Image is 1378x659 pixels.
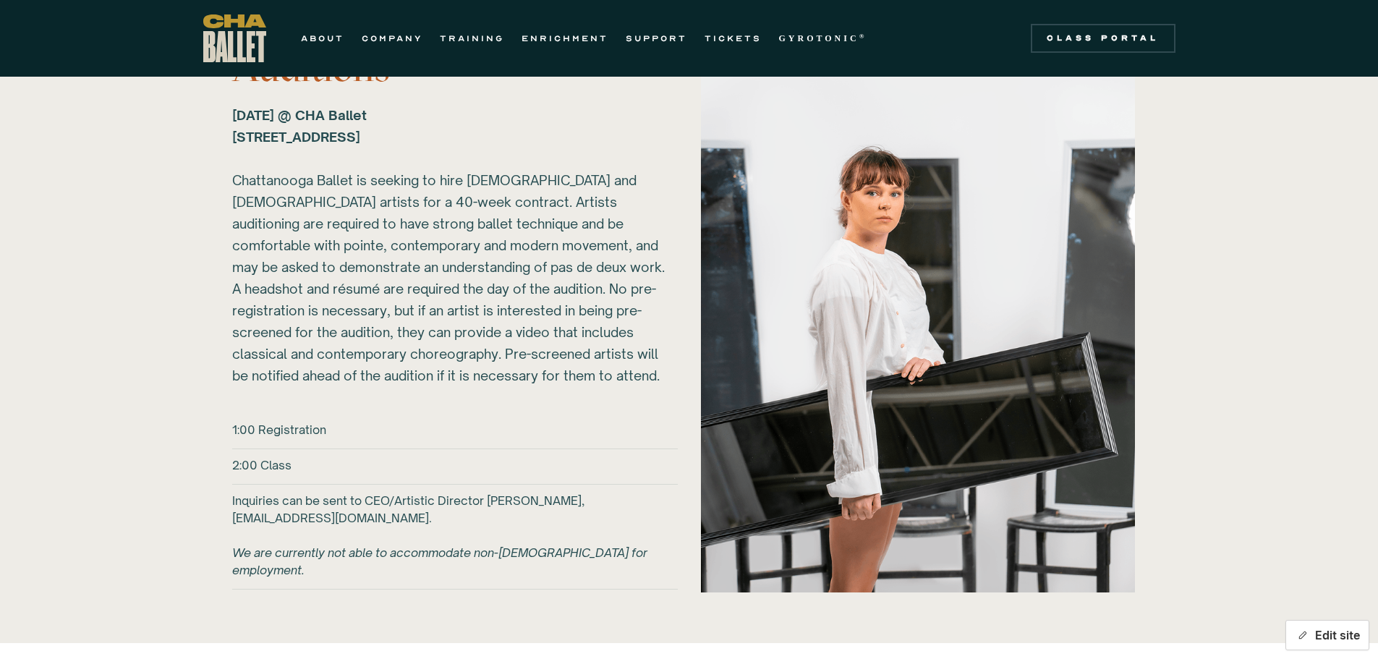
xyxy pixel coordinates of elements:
[203,14,266,62] a: home
[626,30,687,47] a: SUPPORT
[232,46,678,90] h3: Auditions
[705,30,762,47] a: TICKETS
[301,30,344,47] a: ABOUT
[232,456,292,474] h6: 2:00 Class
[1039,33,1167,44] div: Class Portal
[232,107,367,145] strong: [DATE] @ CHA Ballet [STREET_ADDRESS] ‍
[440,30,504,47] a: TRAINING
[232,545,647,577] em: We are currently not able to accommodate non-[DEMOGRAPHIC_DATA] for employment.
[1285,620,1369,650] button: Edit site
[1031,24,1175,53] a: Class Portal
[522,30,608,47] a: ENRICHMENT
[779,33,859,43] strong: GYROTONIC
[779,30,867,47] a: GYROTONIC®
[232,492,678,579] h6: Inquiries can be sent to CEO/Artistic Director [PERSON_NAME], [EMAIL_ADDRESS][DOMAIN_NAME].
[232,421,326,438] h6: 1:00 Registration
[362,30,422,47] a: COMPANY
[232,104,666,386] div: Chattanooga Ballet is seeking to hire [DEMOGRAPHIC_DATA] and [DEMOGRAPHIC_DATA] artists for a 40-...
[859,33,867,40] sup: ®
